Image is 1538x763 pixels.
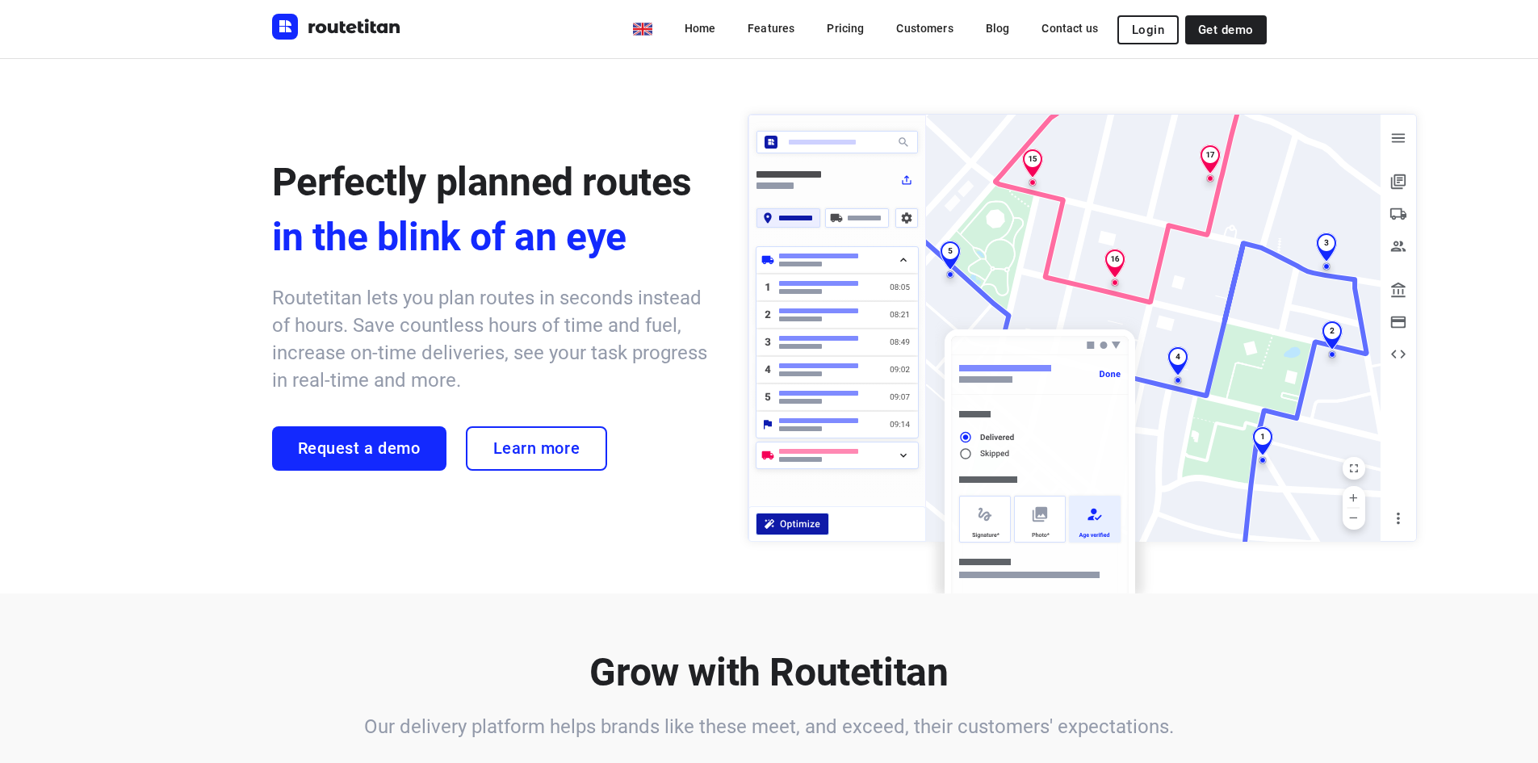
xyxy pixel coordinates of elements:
[272,713,1267,740] h6: Our delivery platform helps brands like these meet, and exceed, their customers' expectations.
[814,14,877,43] a: Pricing
[272,14,401,44] a: Routetitan
[735,14,807,43] a: Features
[493,439,580,458] span: Learn more
[1029,14,1111,43] a: Contact us
[589,649,948,695] b: Grow with Routetitan
[1132,23,1164,36] span: Login
[1185,15,1266,44] a: Get demo
[272,210,716,265] span: in the blink of an eye
[272,426,446,471] a: Request a demo
[298,439,421,458] span: Request a demo
[738,104,1427,594] img: illustration
[272,14,401,40] img: Routetitan logo
[272,284,716,394] h6: Routetitan lets you plan routes in seconds instead of hours. Save countless hours of time and fue...
[672,14,729,43] a: Home
[1117,15,1179,44] button: Login
[883,14,966,43] a: Customers
[272,159,692,205] span: Perfectly planned routes
[973,14,1023,43] a: Blog
[1198,23,1253,36] span: Get demo
[466,426,608,471] a: Learn more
